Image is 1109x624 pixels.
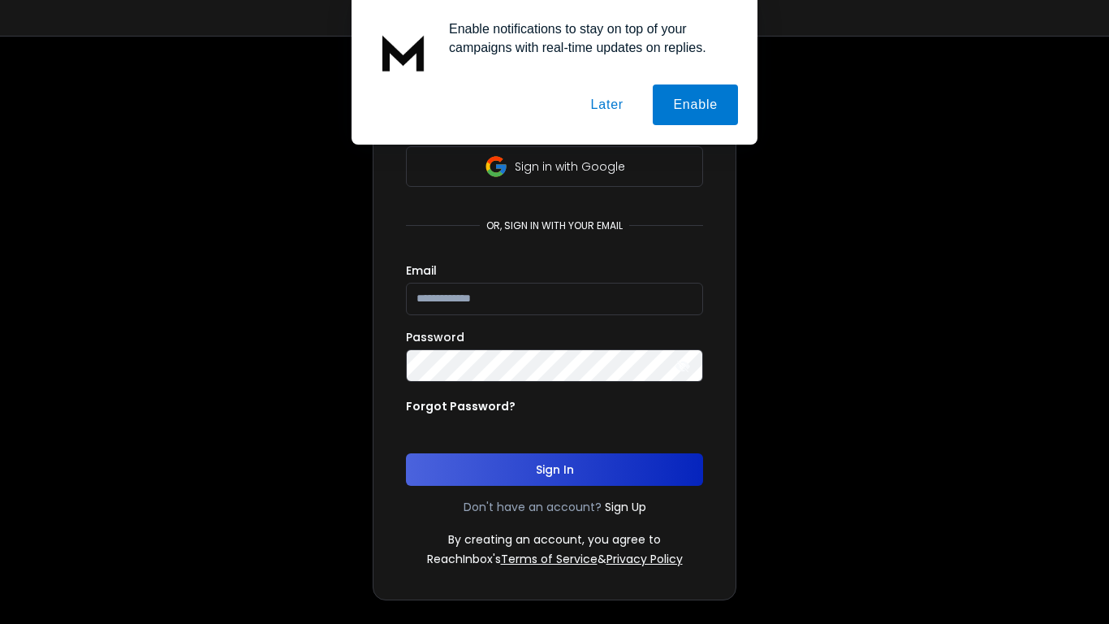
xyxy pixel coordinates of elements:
img: notification icon [371,19,436,84]
p: Forgot Password? [406,398,516,414]
label: Email [406,265,437,276]
p: Sign in with Google [515,158,625,175]
a: Sign Up [605,499,646,515]
p: ReachInbox's & [427,551,683,567]
div: Enable notifications to stay on top of your campaigns with real-time updates on replies. [436,19,738,57]
p: By creating an account, you agree to [448,531,661,548]
label: Password [406,331,464,343]
button: Sign in with Google [406,146,703,187]
a: Privacy Policy [606,551,683,567]
button: Later [570,84,643,125]
button: Enable [653,84,738,125]
button: Sign In [406,453,703,486]
p: or, sign in with your email [480,219,629,232]
a: Terms of Service [501,551,598,567]
p: Don't have an account? [464,499,602,515]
